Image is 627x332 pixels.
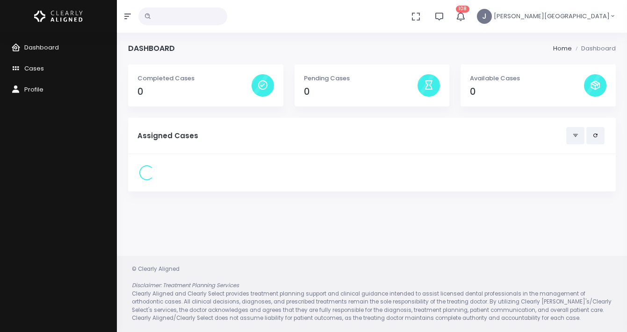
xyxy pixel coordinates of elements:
li: Home [553,44,572,53]
em: Disclaimer: Treatment Planning Services [132,282,239,289]
h4: 0 [304,86,418,97]
span: Profile [24,85,43,94]
h4: 0 [137,86,252,97]
span: 108 [456,6,469,13]
div: © Clearly Aligned Clearly Aligned and Clearly Select provides treatment planning support and clin... [123,265,621,323]
p: Pending Cases [304,74,418,83]
p: Completed Cases [137,74,252,83]
h5: Assigned Cases [137,132,566,140]
span: Cases [24,64,44,73]
h4: Dashboard [128,44,175,53]
img: Logo Horizontal [34,7,83,26]
span: [PERSON_NAME][GEOGRAPHIC_DATA] [494,12,610,21]
h4: 0 [470,86,584,97]
li: Dashboard [572,44,616,53]
span: J [477,9,492,24]
span: Dashboard [24,43,59,52]
p: Available Cases [470,74,584,83]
